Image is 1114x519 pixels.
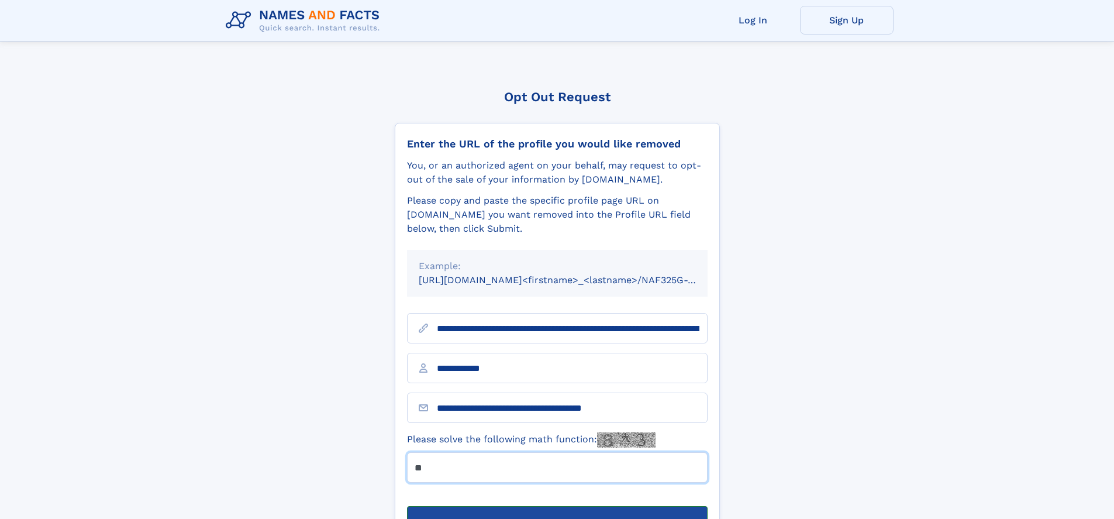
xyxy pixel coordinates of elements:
[407,159,708,187] div: You, or an authorized agent on your behalf, may request to opt-out of the sale of your informatio...
[706,6,800,35] a: Log In
[407,138,708,150] div: Enter the URL of the profile you would like removed
[395,90,720,104] div: Opt Out Request
[221,5,389,36] img: Logo Names and Facts
[407,194,708,236] div: Please copy and paste the specific profile page URL on [DOMAIN_NAME] you want removed into the Pr...
[419,274,730,286] small: [URL][DOMAIN_NAME]<firstname>_<lastname>/NAF325G-xxxxxxxx
[407,432,656,448] label: Please solve the following math function:
[419,259,696,273] div: Example:
[800,6,894,35] a: Sign Up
